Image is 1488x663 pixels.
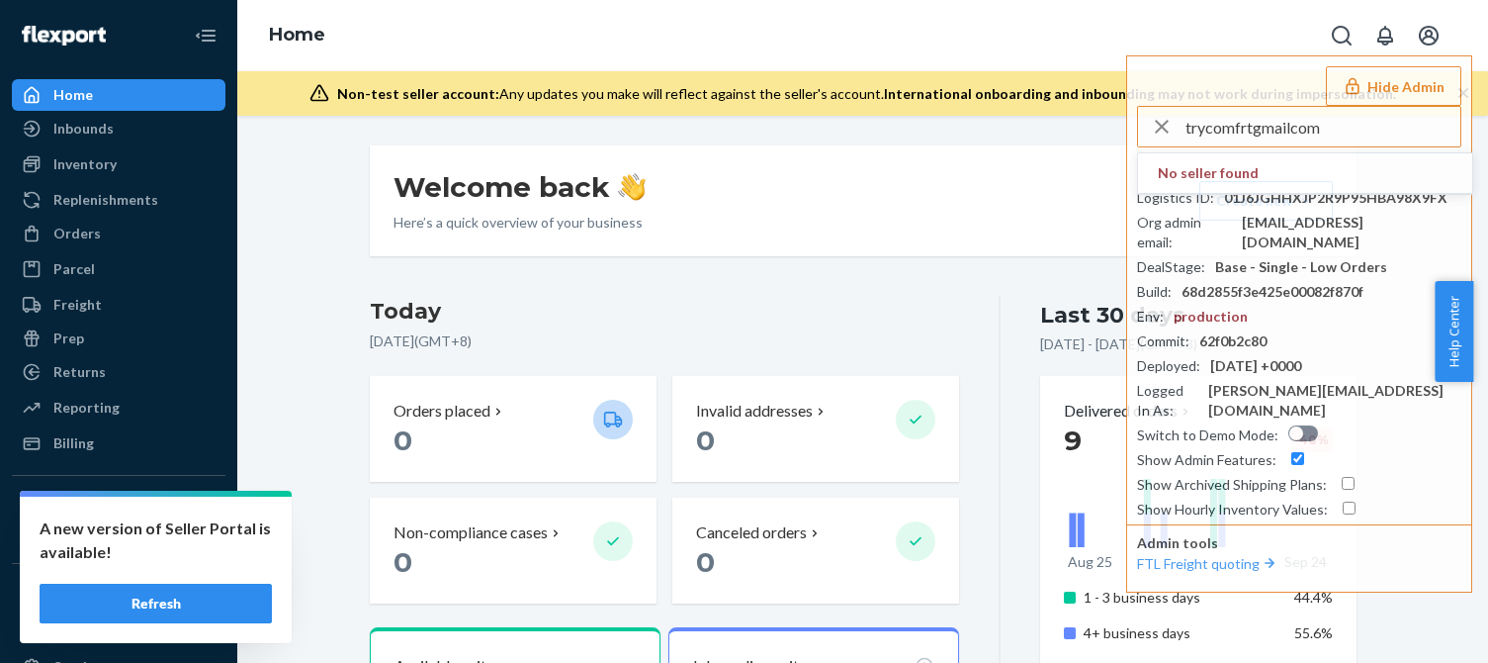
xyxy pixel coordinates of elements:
a: Prep [12,323,225,354]
button: Fast Tags [12,580,225,612]
a: FTL Freight quoting [1137,555,1279,572]
ol: breadcrumbs [253,7,341,64]
button: Delivered orders [1064,400,1193,423]
div: 01J6JGHHXJP2R9P95HBA98X9FX [1224,188,1447,208]
p: Aug 25 [1068,552,1112,572]
div: Show Admin Features : [1137,450,1276,470]
button: Open notifications [1365,16,1405,55]
strong: No seller found [1158,163,1259,183]
div: Freight [53,295,102,315]
button: Open Search Box [1322,16,1361,55]
p: Here’s a quick overview of your business [394,213,646,233]
div: Billing [53,433,94,453]
a: Home [269,24,325,46]
div: [EMAIL_ADDRESS][DOMAIN_NAME] [1242,213,1461,252]
div: Show Archived Shipping Plans : [1137,475,1327,495]
p: [DATE] ( GMT+8 ) [370,331,960,351]
p: [DATE] - [DATE] ( GMT+8 ) [1040,334,1197,354]
a: Returns [12,356,225,388]
p: Admin tools [1137,533,1461,553]
span: 55.6% [1294,624,1333,641]
a: Home [12,79,225,111]
a: Reporting [12,392,225,424]
button: Integrations [12,492,225,523]
a: Billing [12,427,225,459]
div: production [1174,307,1248,327]
p: 4+ business days [1084,623,1278,643]
div: Orders [53,224,101,243]
div: Deployed : [1137,356,1200,376]
iframe: Opens a widget where you can chat to one of our agents [1362,604,1468,653]
span: 0 [394,424,412,457]
div: Org admin email : [1137,213,1232,252]
a: Add Fast Tag [12,619,225,643]
button: Close Navigation [186,16,225,55]
div: Inventory [53,154,117,174]
div: Any updates you make will reflect against the seller's account. [337,84,1396,104]
div: Returns [53,362,106,382]
span: 44.4% [1294,589,1333,606]
div: Inbounds [53,119,114,139]
h3: Today [370,296,960,328]
span: 0 [696,545,715,579]
div: Env : [1137,307,1164,327]
span: 0 [394,545,412,579]
p: Canceled orders [696,521,807,544]
a: Parcel [12,253,225,285]
span: 0 [696,424,715,457]
a: Inventory [12,148,225,180]
div: DealStage : [1137,257,1205,277]
p: 1 - 3 business days [1084,588,1278,608]
div: 68d2855f3e425e00082f870f [1182,282,1363,302]
p: A new version of Seller Portal is available! [40,517,272,564]
p: Invalid addresses [696,400,813,423]
p: Orders placed [394,400,490,423]
div: Prep [53,329,84,348]
div: Logistics ID : [1137,188,1214,208]
div: [PERSON_NAME][EMAIL_ADDRESS][DOMAIN_NAME] [1208,381,1461,421]
p: Non-compliance cases [394,521,548,544]
button: Orders placed 0 [370,376,656,482]
a: Freight [12,289,225,321]
div: 62f0b2c80 [1199,331,1267,351]
div: Commit : [1137,331,1189,351]
button: Refresh [40,584,272,623]
a: Replenishments [12,184,225,216]
div: Replenishments [53,190,158,210]
a: Orders [12,218,225,249]
span: International onboarding and inbounding may not work during impersonation. [884,85,1396,102]
div: Last 30 days [1040,300,1184,331]
h1: Welcome back [394,169,646,205]
button: Hide Admin [1326,66,1461,106]
img: Flexport logo [22,26,106,46]
button: Open account menu [1409,16,1448,55]
a: Inbounds [12,113,225,144]
div: Show Hourly Inventory Values : [1137,500,1328,520]
div: Reporting [53,398,120,418]
button: Help Center [1435,281,1473,382]
a: Add Integration [12,531,225,555]
img: hand-wave emoji [618,173,646,201]
div: Switch to Demo Mode : [1137,426,1278,445]
input: Search or paste seller ID [1185,107,1460,146]
div: Base - Single - Low Orders [1215,257,1387,277]
div: Build : [1137,282,1172,302]
div: Logged In As : [1137,381,1198,421]
div: Home [53,85,93,105]
span: 9 [1064,424,1082,457]
div: Parcel [53,259,95,279]
span: Non-test seller account: [337,85,499,102]
div: [DATE] +0000 [1210,356,1301,376]
button: Invalid addresses 0 [672,376,959,482]
button: Non-compliance cases 0 [370,498,656,604]
button: Canceled orders 0 [672,498,959,604]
